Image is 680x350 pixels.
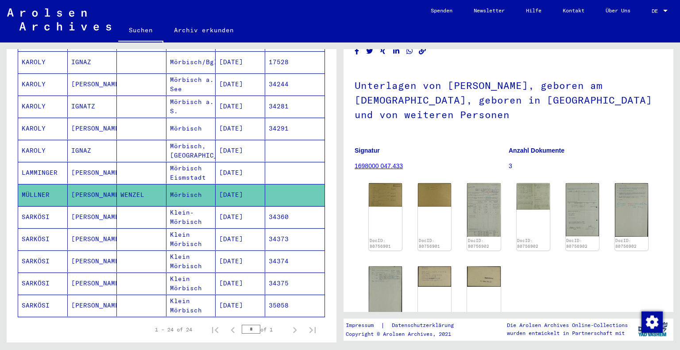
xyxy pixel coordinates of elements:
a: DocID: 80756901 [370,238,391,249]
a: DocID: 80756901 [419,238,440,249]
mat-cell: KAROLY [18,73,68,95]
mat-cell: [DATE] [216,295,265,316]
mat-cell: [DATE] [216,73,265,95]
mat-cell: Klein-Mörbisch [166,206,216,228]
mat-cell: IGNATZ [68,96,117,117]
mat-cell: 17528 [265,51,325,73]
button: Previous page [224,321,242,338]
mat-cell: Mörbisch [166,118,216,139]
mat-cell: [PERSON_NAME] [68,273,117,294]
mat-cell: 35058 [265,295,325,316]
p: Die Arolsen Archives Online-Collections [507,321,628,329]
img: Zustimmung ändern [641,312,663,333]
a: Archiv erkunden [163,19,244,41]
mat-cell: Mörbisch, [GEOGRAPHIC_DATA] [166,140,216,162]
mat-cell: [PERSON_NAME] [68,73,117,95]
mat-cell: [PERSON_NAME] [68,228,117,250]
mat-cell: Klein Mörbisch [166,228,216,250]
mat-cell: Klein Mörbisch [166,273,216,294]
mat-cell: [PERSON_NAME] [68,118,117,139]
a: Suchen [118,19,163,42]
mat-cell: [DATE] [216,118,265,139]
mat-cell: SARKÖSI [18,206,68,228]
mat-cell: SARKÖSI [18,228,68,250]
mat-cell: KAROLY [18,140,68,162]
a: 1698000 047.433 [355,162,403,169]
mat-cell: [DATE] [216,184,265,206]
img: 003.jpg [566,183,599,236]
mat-cell: [PERSON_NAME] [68,206,117,228]
mat-cell: KAROLY [18,51,68,73]
mat-cell: MÜLLNER [18,184,68,206]
mat-cell: IGNAZ [68,140,117,162]
img: 001.jpg [467,183,500,237]
button: Share on Facebook [352,46,362,57]
a: Datenschutzerklärung [385,321,464,330]
mat-cell: [DATE] [216,206,265,228]
mat-cell: [PERSON_NAME] [68,295,117,316]
button: Share on WhatsApp [405,46,414,57]
b: Anzahl Dokumente [509,147,564,154]
mat-cell: KAROLY [18,118,68,139]
mat-cell: Mörbisch [166,184,216,206]
h1: Unterlagen von [PERSON_NAME], geboren am [DEMOGRAPHIC_DATA], geboren in [GEOGRAPHIC_DATA] und von... [355,65,662,133]
span: DE [652,8,661,14]
mat-cell: 34281 [265,96,325,117]
mat-cell: 34291 [265,118,325,139]
img: 004.jpg [615,183,648,237]
button: Last page [304,321,321,338]
mat-cell: [DATE] [216,162,265,184]
mat-cell: [DATE] [216,96,265,117]
img: yv_logo.png [636,318,669,340]
button: Share on LinkedIn [392,46,401,57]
a: DocID: 80756902 [517,238,538,249]
button: Copy link [418,46,427,57]
mat-cell: 34373 [265,228,325,250]
mat-cell: 34360 [265,206,325,228]
mat-cell: [PERSON_NAME] [68,162,117,184]
img: 002.jpg [418,183,451,207]
mat-cell: [DATE] [216,250,265,272]
mat-cell: [PERSON_NAME] [68,250,117,272]
mat-cell: [PERSON_NAME] [68,184,117,206]
mat-cell: SARKÖSI [18,273,68,294]
img: 002.jpg [467,266,500,287]
mat-cell: IGNAZ [68,51,117,73]
img: Arolsen_neg.svg [7,8,111,31]
button: Next page [286,321,304,338]
mat-cell: Klein Mörbisch [166,295,216,316]
mat-cell: Mörbisch/Bgld. [166,51,216,73]
mat-cell: Mörbisch Eismstadt [166,162,216,184]
div: 1 – 24 of 24 [155,326,192,334]
a: DocID: 80756902 [615,238,637,249]
a: DocID: 80756902 [566,238,587,249]
mat-cell: SARKÖSI [18,295,68,316]
p: Copyright © Arolsen Archives, 2021 [346,330,464,338]
mat-cell: [DATE] [216,273,265,294]
img: 001.jpg [369,183,402,207]
img: 001.jpg [418,266,451,287]
img: 002.jpg [517,183,550,210]
mat-cell: Klein Mörbisch [166,250,216,272]
mat-cell: LAMMINGER [18,162,68,184]
mat-cell: Mörbisch a. See [166,73,216,95]
button: Share on Xing [379,46,388,57]
a: DocID: 80756902 [468,238,489,249]
mat-cell: KAROLY [18,96,68,117]
b: Signatur [355,147,380,154]
div: | [346,321,464,330]
mat-cell: 34374 [265,250,325,272]
mat-cell: [DATE] [216,140,265,162]
div: Zustimmung ändern [641,311,662,332]
mat-cell: 34375 [265,273,325,294]
mat-cell: WENZEL [117,184,166,206]
mat-cell: [DATE] [216,51,265,73]
a: Impressum [346,321,381,330]
p: 3 [509,162,662,171]
mat-cell: Mörbisch a. S. [166,96,216,117]
p: wurden entwickelt in Partnerschaft mit [507,329,628,337]
button: Share on Twitter [365,46,375,57]
mat-cell: SARKÖSI [18,250,68,272]
button: First page [206,321,224,338]
div: of 1 [242,325,286,334]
